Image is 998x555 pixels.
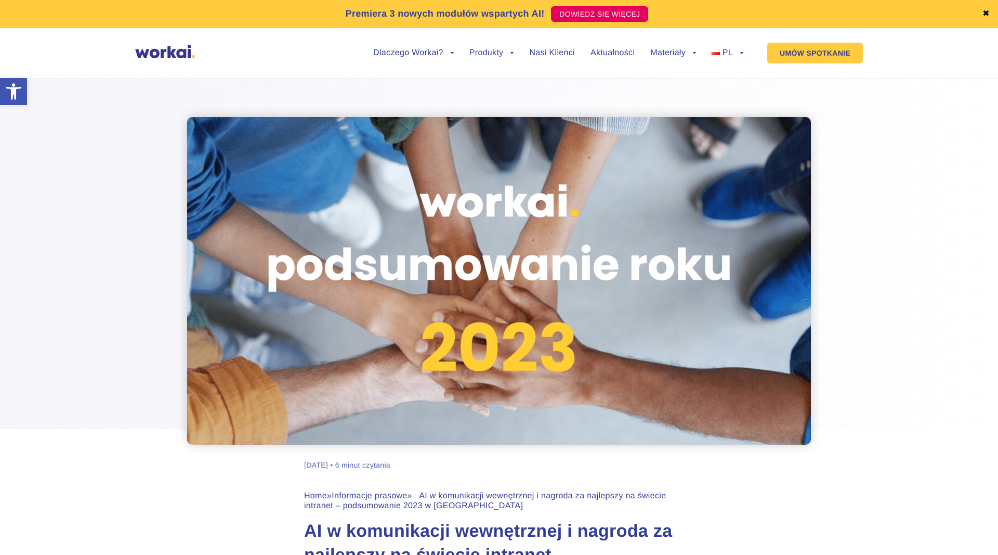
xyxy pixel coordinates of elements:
[982,10,990,18] a: ✖
[723,48,733,57] span: PL
[304,460,390,470] div: [DATE] • 6 minut czytania
[551,6,648,22] a: DOWIEDZ SIĘ WIĘCEJ
[346,7,545,21] p: Premiera 3 nowych modułów wspartych AI!
[529,49,574,57] a: Nasi Klienci
[304,492,327,500] a: Home
[373,49,454,57] a: Dlaczego Workai?
[712,49,743,57] a: PL
[590,49,635,57] a: Aktualności
[469,49,514,57] a: Produkty
[304,491,694,511] div: » » AI w komunikacji wewnętrznej i nagroda za najlepszy na świecie intranet – podsumowanie 2023 w...
[332,492,407,500] a: Informacje prasowe
[650,49,696,57] a: Materiały
[767,43,863,63] a: UMÓW SPOTKANIE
